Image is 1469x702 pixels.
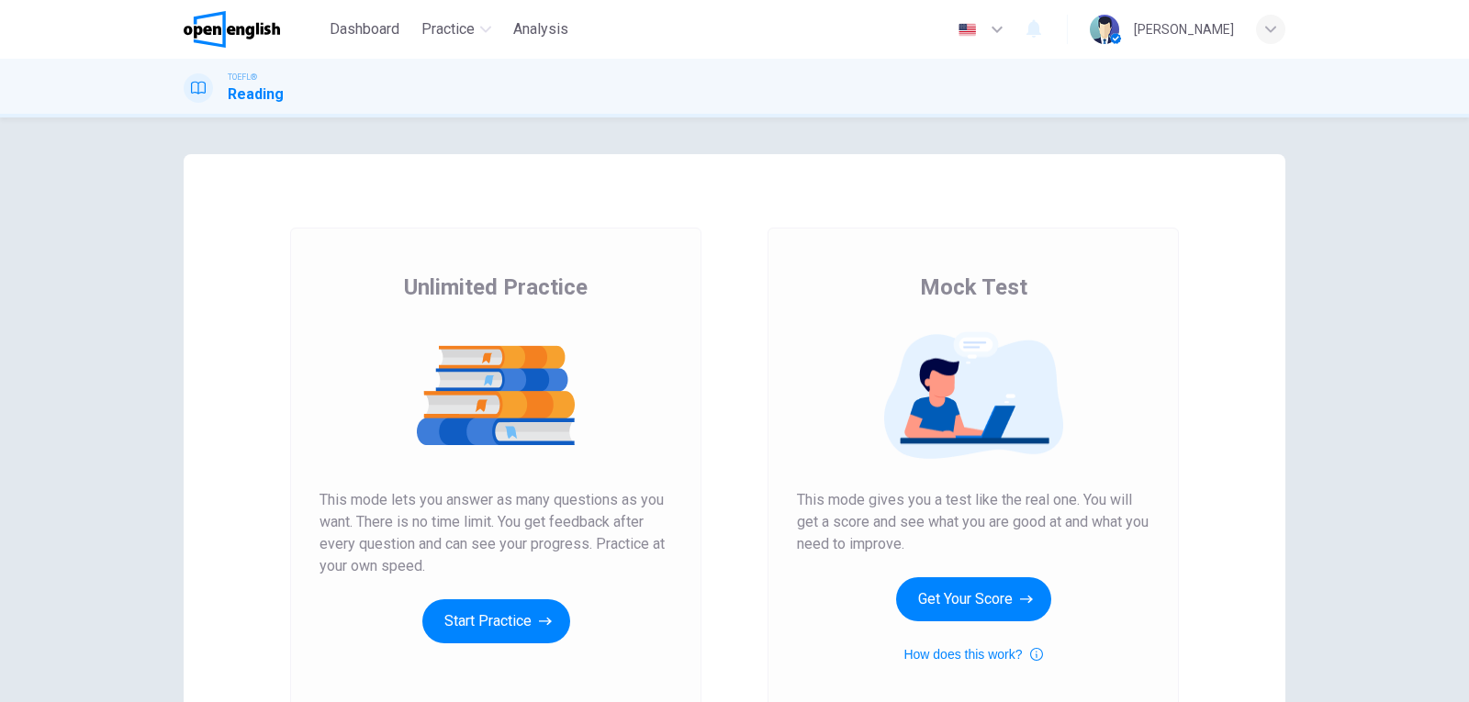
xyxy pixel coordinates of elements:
[797,489,1149,555] span: This mode gives you a test like the real one. You will get a score and see what you are good at a...
[506,13,576,46] button: Analysis
[330,18,399,40] span: Dashboard
[184,11,322,48] a: OpenEnglish logo
[1090,15,1119,44] img: Profile picture
[1134,18,1234,40] div: [PERSON_NAME]
[322,13,407,46] button: Dashboard
[956,23,979,37] img: en
[184,11,280,48] img: OpenEnglish logo
[228,71,257,84] span: TOEFL®
[422,599,570,643] button: Start Practice
[320,489,672,577] span: This mode lets you answer as many questions as you want. There is no time limit. You get feedback...
[414,13,499,46] button: Practice
[513,18,568,40] span: Analysis
[421,18,475,40] span: Practice
[896,577,1051,621] button: Get Your Score
[903,643,1042,665] button: How does this work?
[228,84,284,106] h1: Reading
[920,273,1027,302] span: Mock Test
[404,273,588,302] span: Unlimited Practice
